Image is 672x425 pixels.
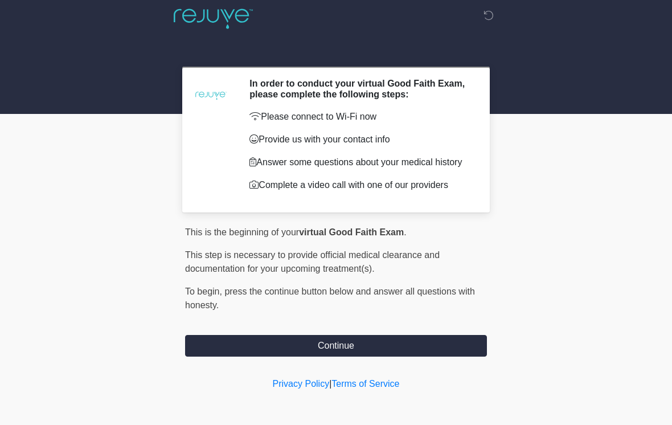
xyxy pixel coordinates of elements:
[249,78,470,100] h2: In order to conduct your virtual Good Faith Exam, please complete the following steps:
[249,133,470,146] p: Provide us with your contact info
[185,287,224,296] span: To begin,
[249,156,470,169] p: Answer some questions about your medical history
[194,78,228,112] img: Agent Avatar
[185,227,299,237] span: This is the beginning of your
[185,287,475,310] span: press the continue button below and answer all questions with honesty.
[177,41,495,62] h1: ‎ ‎ ‎ ‎
[185,335,487,357] button: Continue
[331,379,399,389] a: Terms of Service
[299,227,404,237] strong: virtual Good Faith Exam
[273,379,330,389] a: Privacy Policy
[174,9,253,29] img: Rejuve Clinics Logo
[249,178,470,192] p: Complete a video call with one of our providers
[404,227,406,237] span: .
[185,250,440,273] span: This step is necessary to provide official medical clearance and documentation for your upcoming ...
[249,110,470,124] p: Please connect to Wi-Fi now
[329,379,331,389] a: |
